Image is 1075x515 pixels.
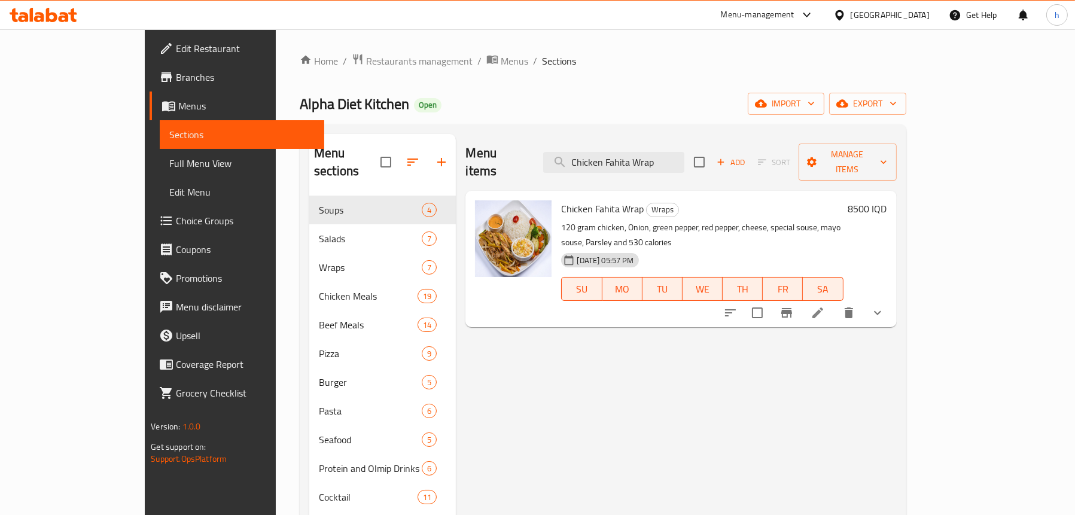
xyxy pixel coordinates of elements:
[501,54,528,68] span: Menus
[319,346,422,361] span: Pizza
[422,377,436,388] span: 5
[309,196,456,224] div: Soups4
[150,379,324,407] a: Grocery Checklist
[642,277,683,301] button: TU
[870,306,885,320] svg: Show Choices
[418,492,436,503] span: 11
[319,432,422,447] div: Seafood
[533,54,537,68] li: /
[418,490,437,504] div: items
[848,200,887,217] h6: 8500 IQD
[422,262,436,273] span: 7
[768,281,798,298] span: FR
[178,99,315,113] span: Menus
[763,277,803,301] button: FR
[712,153,750,172] button: Add
[300,90,409,117] span: Alpha Diet Kitchen
[151,451,227,467] a: Support.OpsPlatform
[309,253,456,282] div: Wraps7
[309,454,456,483] div: Protein and Olmip Drinks6
[160,120,324,149] a: Sections
[422,348,436,359] span: 9
[309,397,456,425] div: Pasta6
[182,419,201,434] span: 1.0.0
[422,461,437,476] div: items
[150,235,324,264] a: Coupons
[422,203,437,217] div: items
[572,255,638,266] span: [DATE] 05:57 PM
[169,156,315,170] span: Full Menu View
[150,321,324,350] a: Upsell
[319,203,422,217] span: Soups
[150,350,324,379] a: Coverage Report
[602,277,642,301] button: MO
[176,271,315,285] span: Promotions
[748,93,824,115] button: import
[176,357,315,371] span: Coverage Report
[715,156,747,169] span: Add
[808,147,887,177] span: Manage items
[750,153,799,172] span: Select section first
[151,439,206,455] span: Get support on:
[160,178,324,206] a: Edit Menu
[727,281,758,298] span: TH
[687,150,712,175] span: Select section
[176,386,315,400] span: Grocery Checklist
[150,264,324,292] a: Promotions
[422,375,437,389] div: items
[422,231,437,246] div: items
[418,291,436,302] span: 19
[422,260,437,275] div: items
[418,318,437,332] div: items
[829,93,906,115] button: export
[169,127,315,142] span: Sections
[319,231,422,246] span: Salads
[839,96,897,111] span: export
[422,434,436,446] span: 5
[176,328,315,343] span: Upsell
[176,41,315,56] span: Edit Restaurant
[176,214,315,228] span: Choice Groups
[319,461,422,476] span: Protein and Olmip Drinks
[309,224,456,253] div: Salads7
[309,483,456,511] div: Cocktail11
[414,98,441,112] div: Open
[567,281,597,298] span: SU
[176,300,315,314] span: Menu disclaimer
[319,404,422,418] span: Pasta
[414,100,441,110] span: Open
[352,53,473,69] a: Restaurants management
[319,260,422,275] span: Wraps
[309,339,456,368] div: Pizza9
[319,375,422,389] div: Burger
[309,425,456,454] div: Seafood5
[542,54,576,68] span: Sections
[723,277,763,301] button: TH
[319,318,418,332] span: Beef Meals
[150,206,324,235] a: Choice Groups
[486,53,528,69] a: Menus
[863,298,892,327] button: show more
[835,298,863,327] button: delete
[150,292,324,321] a: Menu disclaimer
[745,300,770,325] span: Select to update
[646,203,679,217] div: Wraps
[150,34,324,63] a: Edit Restaurant
[687,281,718,298] span: WE
[319,289,418,303] span: Chicken Meals
[607,281,638,298] span: MO
[561,220,843,250] p: 120 gram chicken, Onion, green pepper, red pepper, cheese, special souse, mayo souse, Parsley and...
[683,277,723,301] button: WE
[427,148,456,176] button: Add section
[543,152,684,173] input: search
[716,298,745,327] button: sort-choices
[169,185,315,199] span: Edit Menu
